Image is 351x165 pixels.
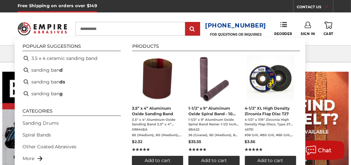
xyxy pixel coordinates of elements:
span: Reorder [274,32,292,36]
span: $2.32 [132,139,142,144]
span: SBA22 [188,127,240,132]
a: Spiral Bands [23,132,51,138]
a: Reorder [274,22,292,36]
span: Sign In [301,32,315,36]
button: Chat [292,140,344,160]
li: 3.5 x 4 ceramic sanding band [20,52,123,64]
span: $3.56 [245,139,256,144]
li: Sanding Drums [20,117,123,129]
span: ★★★★★ [132,147,150,153]
span: 4-1/2" x 7/8" Zirconia High Density Flap Discs, Type 27 (SOLD INDIVIDUALLY) So you want the best ... [245,118,296,127]
li: Spiral Bands [20,129,123,141]
span: 4-1/2" XL High Density Zirconia Flap Disc T27 [245,105,296,117]
span: 3.5” x 4” Aluminum Oxide Sanding Band [132,105,183,117]
a: [PHONE_NUMBER] [205,21,266,30]
b: g [59,90,63,97]
li: Products [132,44,300,51]
a: Sanding Drums [23,120,59,127]
span: 60 (Medium), 80 (Medium), 120 (Fine), 180 (Very Fine), 240 (Very Fine), 320 (Very Fine), 400 (Ver... [132,133,183,137]
li: Categories [23,109,121,116]
span: 1-1/2" x 9" Aluminum Oxide Spiral Band - 10 Pack [188,105,240,117]
img: 3.5x4 inch sanding band for expanding rubber drum [134,55,181,102]
span: Chat [318,147,332,154]
span: Get Free Shipping [14,154,60,160]
li: Popular suggestions [23,44,121,51]
div: Get Free ShippingClose teaser [7,149,67,165]
span: $35.55 [188,139,201,144]
b: ds [59,79,65,85]
span: ★★★★★ [245,147,263,153]
p: FOR QUESTIONS OR INQUIRIES [205,32,266,37]
li: sanding bang [20,88,123,100]
img: Empire Abrasives [18,19,67,38]
li: sanding band [20,64,123,76]
span: 36 (Coarse), 60 (Medium), 80 (Medium), 120 (Fine), 150 (Fine), 240 (Very Fine), 320 (Very Fine) [188,133,240,137]
li: More [20,153,123,164]
span: #36 Grit, #80 Grit, #60 Grit, #40 Grit, #120 Grit [245,133,296,137]
a: Other Coated Abrasives [23,143,76,150]
a: CONTACT US [297,3,333,12]
img: 1-1/2" x 9" Spiral Bands Aluminum Oxide [190,55,238,102]
input: Submit [186,23,199,36]
span: ★★★★★ [188,147,206,153]
span: DRM4BA [132,127,183,132]
span: Cart [324,32,333,36]
span: 3.5" x 4" Aluminum Oxide Sanding Band 3.5” x 4” Aluminum Oxide Sanding Band for 3.5" x 4" Rubber ... [132,118,183,127]
li: Other Coated Abrasives [20,141,123,153]
span: 1-1/2" x 9" Aluminum Oxide Spiral Band Name: 1-1/2 inch x 9 inch Aluminum Oxide Spiral Band Descr... [188,118,240,127]
a: Cart [324,22,333,36]
span: 457D [245,127,296,132]
b: d [59,67,63,74]
li: sanding bands [20,76,123,88]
